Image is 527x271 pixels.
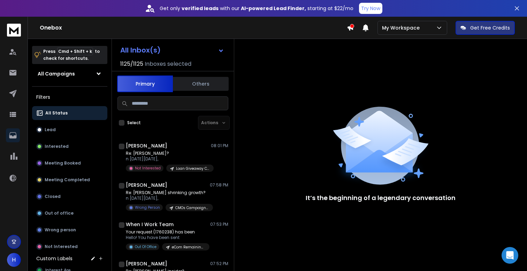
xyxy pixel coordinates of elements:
p: Loan Giveaway CEM [176,166,209,171]
button: Primary [117,75,173,92]
p: 07:58 PM [210,182,228,188]
p: Try Now [361,5,380,12]
h1: [PERSON_NAME] [126,142,167,149]
button: All Campaigns [32,67,107,81]
p: Lead [45,127,56,133]
button: Lead [32,123,107,137]
p: Re: [PERSON_NAME]? [126,151,209,156]
strong: AI-powered Lead Finder, [241,5,306,12]
strong: verified leads [182,5,219,12]
p: eCom Remaining List 50k [172,245,205,250]
span: 1125 / 1125 [120,60,143,68]
h1: Onebox [40,24,347,32]
h1: All Campaigns [38,70,75,77]
p: All Status [45,110,68,116]
h3: Custom Labels [36,255,72,262]
button: All Inbox(s) [115,43,230,57]
button: H [7,253,21,267]
button: Not Interested [32,240,107,254]
p: Not Interested [45,244,78,249]
div: Open Intercom Messenger [502,247,518,264]
p: 07:52 PM [210,261,228,266]
h1: All Inbox(s) [120,47,161,54]
h1: [PERSON_NAME] [126,260,167,267]
button: Meeting Completed [32,173,107,187]
p: It’s the beginning of a legendary conversation [306,193,456,203]
label: Select [127,120,141,126]
p: Closed [45,194,61,199]
p: Your request (1760238) has been [126,229,209,235]
p: Wrong person [45,227,76,233]
button: Others [173,76,229,91]
h3: Inboxes selected [145,60,191,68]
p: My Workspace [382,24,422,31]
h3: Filters [32,92,107,102]
img: logo [7,24,21,37]
span: Cmd + Shift + k [57,47,93,55]
p: Get only with our starting at $22/mo [160,5,353,12]
h1: When I Work Team [126,221,174,228]
p: Get Free Credits [470,24,510,31]
p: Hello! You have been sent [126,235,209,240]
p: 07:53 PM [210,222,228,227]
p: Interested [45,144,69,149]
p: Not Interested [135,166,161,171]
p: 08:01 PM [211,143,228,149]
button: Try Now [359,3,382,14]
button: Get Free Credits [456,21,515,35]
button: Wrong person [32,223,107,237]
p: Press to check for shortcuts. [43,48,100,62]
p: Meeting Booked [45,160,81,166]
p: Out Of Office [135,244,156,249]
p: Out of office [45,210,74,216]
button: Interested [32,140,107,153]
p: CMOs Campaign Optivate [175,205,209,210]
button: All Status [32,106,107,120]
button: Closed [32,190,107,204]
p: n [DATE][DATE], [126,156,209,162]
p: n [DATE][DATE], [126,196,209,201]
button: Meeting Booked [32,156,107,170]
p: Wrong Person [135,205,160,210]
p: Re: [PERSON_NAME] shrinking growth? [126,190,209,196]
p: Meeting Completed [45,177,90,183]
button: Out of office [32,206,107,220]
h1: [PERSON_NAME] [126,182,167,189]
